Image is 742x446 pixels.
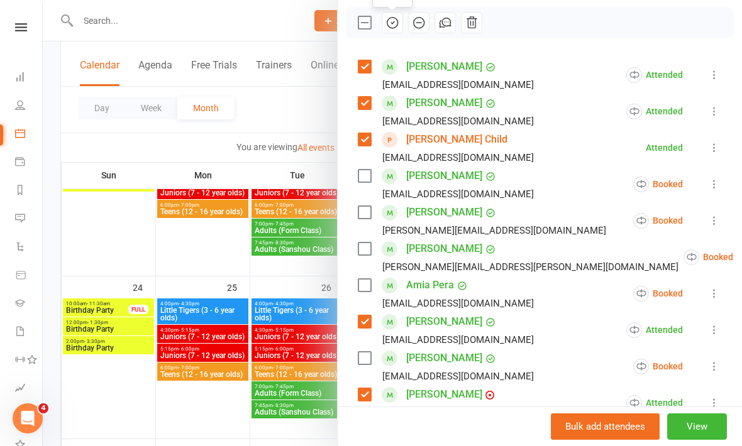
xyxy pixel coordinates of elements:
[15,92,43,121] a: People
[15,262,43,290] a: Product Sales
[382,368,534,384] div: [EMAIL_ADDRESS][DOMAIN_NAME]
[382,295,534,312] div: [EMAIL_ADDRESS][DOMAIN_NAME]
[406,202,482,222] a: [PERSON_NAME]
[646,143,683,152] div: Attended
[382,113,534,129] div: [EMAIL_ADDRESS][DOMAIN_NAME]
[38,403,48,413] span: 4
[406,57,482,77] a: [PERSON_NAME]
[382,405,534,421] div: [EMAIL_ADDRESS][DOMAIN_NAME]
[626,104,683,119] div: Attended
[667,413,727,440] button: View
[382,186,534,202] div: [EMAIL_ADDRESS][DOMAIN_NAME]
[406,239,482,259] a: [PERSON_NAME]
[406,348,482,368] a: [PERSON_NAME]
[13,403,43,433] iframe: Intercom live chat
[15,149,43,177] a: Payments
[15,121,43,149] a: Calendar
[551,413,660,440] button: Bulk add attendees
[633,213,683,229] div: Booked
[406,312,482,332] a: [PERSON_NAME]
[15,375,43,403] a: Assessments
[15,177,43,205] a: Reports
[626,322,683,338] div: Attended
[626,395,683,411] div: Attended
[406,93,482,113] a: [PERSON_NAME]
[382,150,534,166] div: [EMAIL_ADDRESS][DOMAIN_NAME]
[406,275,454,295] a: Amia Pera
[15,64,43,92] a: Dashboard
[406,384,482,405] a: [PERSON_NAME]
[633,286,683,302] div: Booked
[382,332,534,348] div: [EMAIL_ADDRESS][DOMAIN_NAME]
[406,166,482,186] a: [PERSON_NAME]
[382,259,678,275] div: [PERSON_NAME][EMAIL_ADDRESS][PERSON_NAME][DOMAIN_NAME]
[382,222,606,239] div: [PERSON_NAME][EMAIL_ADDRESS][DOMAIN_NAME]
[406,129,507,150] a: [PERSON_NAME] Child
[382,77,534,93] div: [EMAIL_ADDRESS][DOMAIN_NAME]
[684,249,733,265] div: Booked
[633,177,683,192] div: Booked
[626,67,683,83] div: Attended
[633,359,683,374] div: Booked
